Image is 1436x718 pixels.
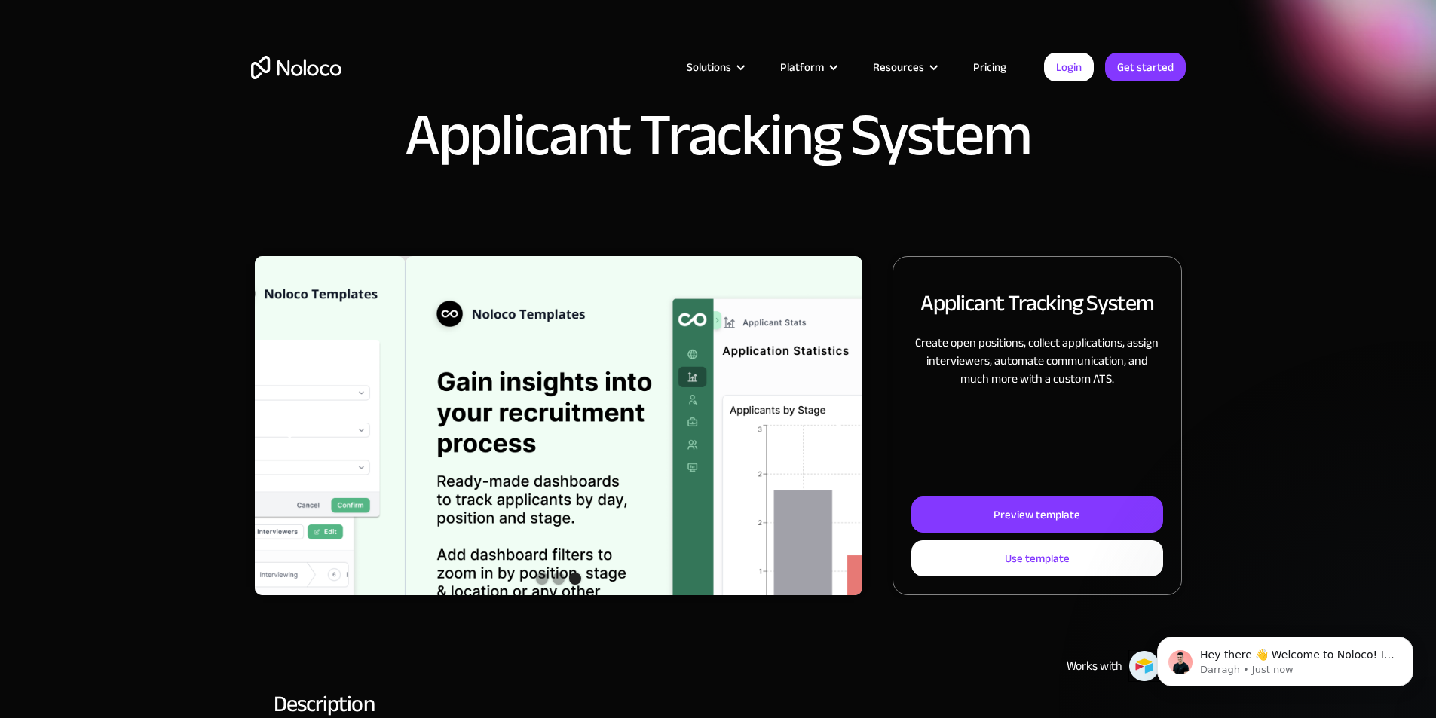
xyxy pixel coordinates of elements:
div: Platform [761,57,854,77]
div: Works with [1067,657,1122,675]
div: Preview template [994,505,1080,524]
div: Resources [854,57,954,77]
div: Use template [1005,548,1070,568]
div: carousel [255,256,863,595]
div: next slide [802,256,862,595]
iframe: Intercom notifications message [1134,605,1436,710]
a: Use template [911,540,1162,576]
img: Airtable [1128,650,1160,682]
p: Create open positions, collect applications, assign interviewers, automate communication, and muc... [911,334,1162,388]
div: 3 of 3 [406,256,1014,595]
a: Get started [1105,53,1186,81]
div: Show slide 2 of 3 [553,573,565,585]
h1: Applicant Tracking System [405,105,1030,166]
div: previous slide [255,256,315,595]
div: Show slide 1 of 3 [536,573,548,585]
a: Pricing [954,57,1025,77]
a: Login [1044,53,1094,81]
h2: Description [274,697,1163,710]
a: Preview template [911,496,1162,533]
div: Solutions [687,57,731,77]
div: Resources [873,57,924,77]
h2: Applicant Tracking System [920,287,1155,319]
div: Solutions [668,57,761,77]
div: Show slide 3 of 3 [569,573,581,585]
a: home [251,56,341,79]
div: Platform [780,57,824,77]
